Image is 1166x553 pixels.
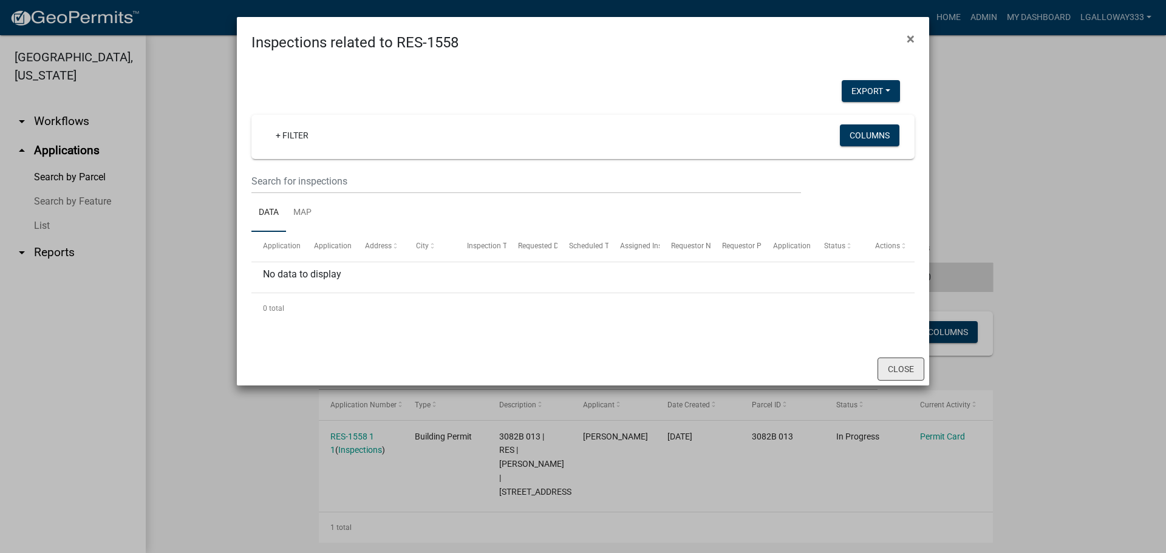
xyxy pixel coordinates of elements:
[864,232,915,261] datatable-header-cell: Actions
[353,232,404,261] datatable-header-cell: Address
[762,232,813,261] datatable-header-cell: Application Description
[711,232,762,261] datatable-header-cell: Requestor Phone
[251,293,915,324] div: 0 total
[569,242,621,250] span: Scheduled Time
[251,232,302,261] datatable-header-cell: Application
[518,242,569,250] span: Requested Date
[251,32,459,53] h4: Inspections related to RES-1558
[251,169,801,194] input: Search for inspections
[302,232,353,261] datatable-header-cell: Application Type
[365,242,392,250] span: Address
[813,232,864,261] datatable-header-cell: Status
[251,262,915,293] div: No data to display
[773,242,850,250] span: Application Description
[404,232,455,261] datatable-header-cell: City
[314,242,369,250] span: Application Type
[506,232,557,261] datatable-header-cell: Requested Date
[878,358,924,381] button: Close
[609,232,660,261] datatable-header-cell: Assigned Inspector
[263,242,301,250] span: Application
[875,242,900,250] span: Actions
[671,242,726,250] span: Requestor Name
[840,124,899,146] button: Columns
[824,242,845,250] span: Status
[416,242,429,250] span: City
[722,242,778,250] span: Requestor Phone
[660,232,711,261] datatable-header-cell: Requestor Name
[251,194,286,232] a: Data
[455,232,506,261] datatable-header-cell: Inspection Type
[286,194,319,232] a: Map
[620,242,683,250] span: Assigned Inspector
[907,30,915,47] span: ×
[266,124,318,146] a: + Filter
[897,22,924,56] button: Close
[842,80,900,102] button: Export
[557,232,609,261] datatable-header-cell: Scheduled Time
[467,242,519,250] span: Inspection Type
